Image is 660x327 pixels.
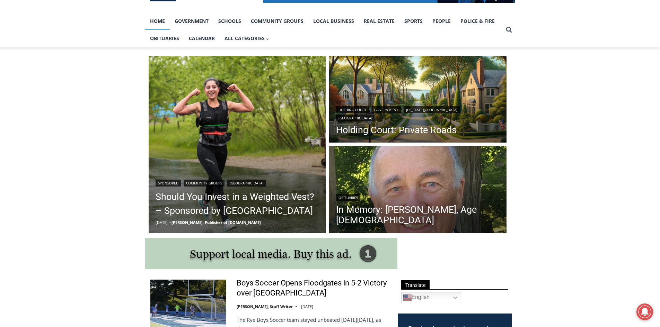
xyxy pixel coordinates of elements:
[399,12,428,30] a: Sports
[184,30,220,47] a: Calendar
[456,12,500,30] a: Police & Fire
[71,43,102,83] div: "the precise, almost orchestrated movements of cutting and assembling sushi and [PERSON_NAME] mak...
[145,238,397,269] img: support local media, buy this ad
[2,71,68,98] span: Open Tues. - Sun. [PHONE_NUMBER]
[149,56,326,233] a: Read More Should You Invest in a Weighted Vest? – Sponsored by White Plains Hospital
[169,220,171,225] span: –
[213,12,246,30] a: Schools
[336,205,500,225] a: In Memory: [PERSON_NAME], Age [DEMOGRAPHIC_DATA]
[145,30,184,47] a: Obituaries
[181,69,321,84] span: Intern @ [DOMAIN_NAME]
[428,12,456,30] a: People
[167,67,336,86] a: Intern @ [DOMAIN_NAME]
[401,280,430,289] span: Translate
[329,146,507,235] a: Read More In Memory: Richard Allen Hynson, Age 93
[156,220,168,225] time: [DATE]
[156,178,319,187] div: | |
[372,106,401,113] a: Government
[503,24,515,36] button: View Search Form
[403,293,412,302] img: en
[184,180,225,187] a: Community Groups
[0,70,70,86] a: Open Tues. - Sun. [PHONE_NUMBER]
[149,56,326,233] img: (PHOTO: Runner with a weighted vest. Contributed.)
[308,12,359,30] a: Local Business
[336,125,500,135] a: Holding Court: Private Roads
[145,12,170,30] a: Home
[329,56,507,145] img: DALLE 2025-09-08 Holding Court 2025-09-09 Private Roads
[170,12,213,30] a: Government
[246,12,308,30] a: Community Groups
[336,115,375,121] a: [GEOGRAPHIC_DATA]
[227,180,266,187] a: [GEOGRAPHIC_DATA]
[301,304,313,309] time: [DATE]
[237,304,293,309] a: [PERSON_NAME], Staff Writer
[336,106,369,113] a: Holding Court
[175,0,327,67] div: "[PERSON_NAME] and I covered the [DATE] Parade, which was a really eye opening experience as I ha...
[336,194,360,201] a: Obituaries
[237,278,389,298] a: Boys Soccer Opens Floodgates in 5-2 Victory over [GEOGRAPHIC_DATA]
[336,105,500,121] div: | | |
[145,12,503,47] nav: Primary Navigation
[329,56,507,145] a: Read More Holding Court: Private Roads
[404,106,460,113] a: [US_STATE][GEOGRAPHIC_DATA]
[359,12,399,30] a: Real Estate
[156,190,319,218] a: Should You Invest in a Weighted Vest? – Sponsored by [GEOGRAPHIC_DATA]
[401,292,461,303] a: English
[156,180,181,187] a: Sponsored
[329,146,507,235] img: Obituary - Richard Allen Hynson
[171,220,261,225] a: [PERSON_NAME], Publisher of [DOMAIN_NAME]
[220,30,274,47] button: Child menu of All Categories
